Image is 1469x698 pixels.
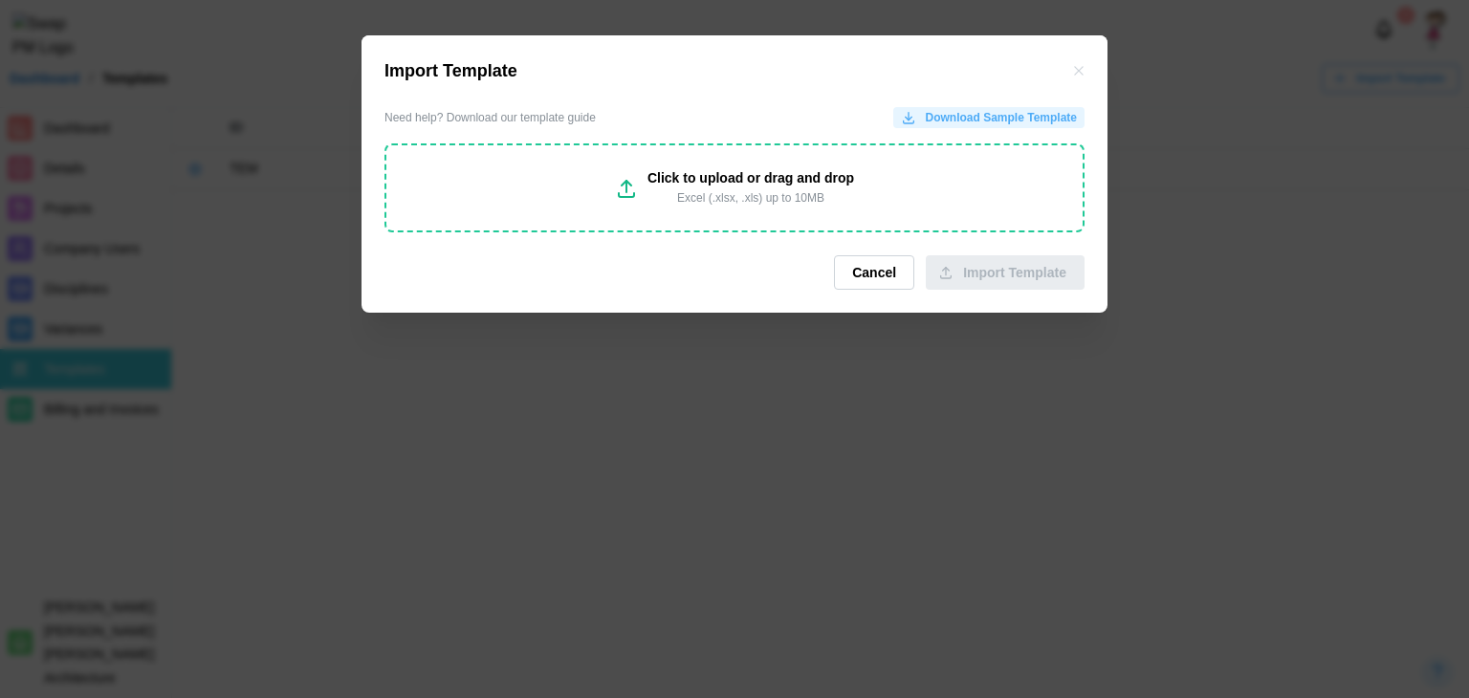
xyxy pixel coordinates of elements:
[384,58,517,85] div: Import Template
[834,255,914,290] button: Cancel
[893,107,1085,128] button: Download Sample Template
[647,168,854,189] div: Click to upload or drag and drop
[647,189,854,207] div: Excel (.xlsx, .xls) up to 10MB
[852,256,896,289] span: Cancel
[926,108,1077,127] span: Download Sample Template
[384,109,596,127] div: Need help? Download our template guide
